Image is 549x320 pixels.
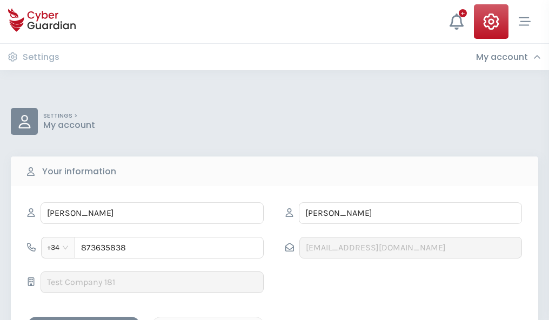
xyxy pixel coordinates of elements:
h3: Settings [23,52,59,63]
input: 612345678 [75,237,264,258]
span: +34 [47,240,69,256]
b: Your information [42,165,116,178]
div: + [459,9,467,17]
p: My account [43,120,95,131]
p: SETTINGS > [43,112,95,120]
div: My account [476,52,541,63]
h3: My account [476,52,528,63]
